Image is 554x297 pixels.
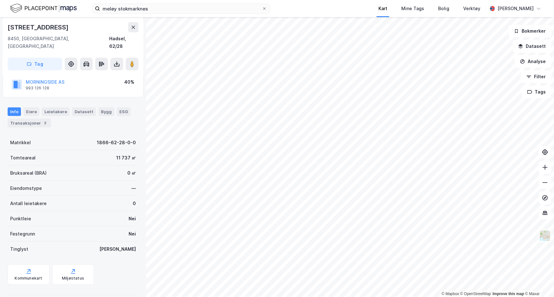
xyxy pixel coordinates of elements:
[133,200,136,207] div: 0
[129,230,136,238] div: Nei
[10,215,31,223] div: Punktleie
[460,292,491,296] a: OpenStreetMap
[8,58,62,70] button: Tag
[463,5,480,12] div: Verktøy
[442,292,459,296] a: Mapbox
[15,276,42,281] div: Kommunekart
[10,139,31,146] div: Matrikkel
[131,184,136,192] div: —
[72,107,96,116] div: Datasett
[98,107,114,116] div: Bygg
[99,245,136,253] div: [PERSON_NAME]
[26,86,49,91] div: 993 126 128
[10,230,35,238] div: Festegrunn
[509,25,551,37] button: Bokmerker
[521,70,551,83] button: Filter
[493,292,524,296] a: Improve this map
[539,230,551,242] img: Z
[42,107,70,116] div: Leietakere
[522,267,554,297] iframe: Chat Widget
[378,5,387,12] div: Kart
[438,5,449,12] div: Bolig
[8,107,21,116] div: Info
[97,139,136,146] div: 1866-62-28-0-0
[129,215,136,223] div: Nei
[522,86,551,98] button: Tags
[8,22,70,32] div: [STREET_ADDRESS]
[10,154,36,162] div: Tomteareal
[10,200,47,207] div: Antall leietakere
[10,245,28,253] div: Tinglyst
[42,120,49,126] div: 3
[522,267,554,297] div: Kontrollprogram for chat
[62,276,84,281] div: Miljøstatus
[23,107,39,116] div: Eiere
[127,169,136,177] div: 0 ㎡
[109,35,138,50] div: Hadsel, 62/28
[10,169,47,177] div: Bruksareal (BRA)
[10,3,77,14] img: logo.f888ab2527a4732fd821a326f86c7f29.svg
[100,4,262,13] input: Søk på adresse, matrikkel, gårdeiere, leietakere eller personer
[10,184,42,192] div: Eiendomstype
[515,55,551,68] button: Analyse
[117,107,130,116] div: ESG
[8,35,109,50] div: 8450, [GEOGRAPHIC_DATA], [GEOGRAPHIC_DATA]
[116,154,136,162] div: 11 737 ㎡
[513,40,551,53] button: Datasett
[124,78,134,86] div: 40%
[8,119,51,127] div: Transaksjoner
[401,5,424,12] div: Mine Tags
[497,5,534,12] div: [PERSON_NAME]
